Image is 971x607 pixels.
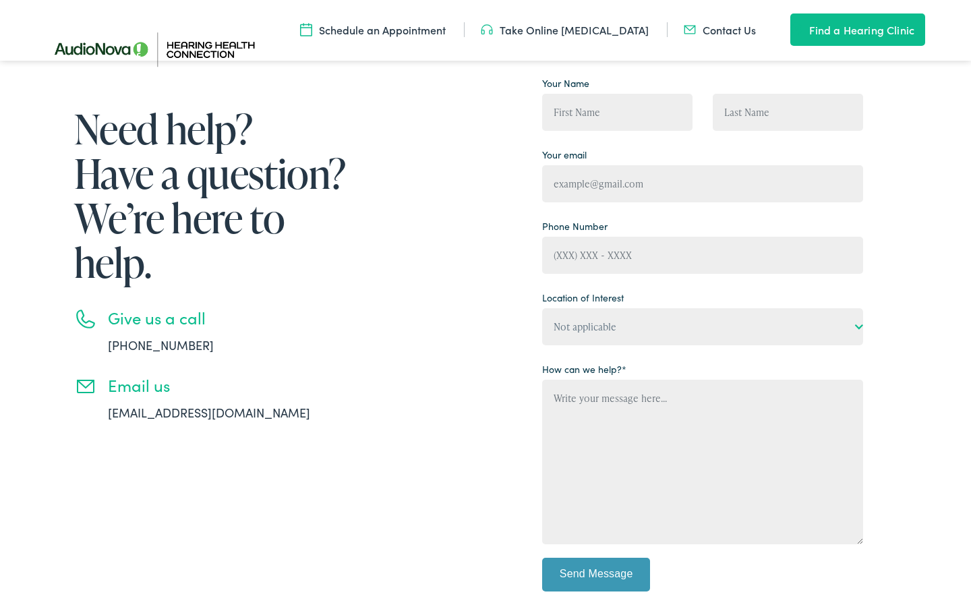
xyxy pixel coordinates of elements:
a: Take Online [MEDICAL_DATA] [481,22,649,37]
a: Contact Us [684,22,756,37]
input: Last Name [713,94,863,131]
input: Send Message [542,558,650,591]
img: utility icon [684,22,696,37]
label: Location of Interest [542,291,624,305]
h3: Give us a call [108,308,351,328]
a: [PHONE_NUMBER] [108,337,214,353]
input: (XXX) XXX - XXXX [542,237,863,274]
label: Phone Number [542,219,608,233]
a: [EMAIL_ADDRESS][DOMAIN_NAME] [108,404,310,421]
input: First Name [542,94,693,131]
a: Schedule an Appointment [300,22,446,37]
label: Your email [542,148,587,162]
label: How can we help? [542,362,626,376]
h3: Email us [108,376,351,395]
form: Contact form [542,73,863,602]
h1: Need help? Have a question? We’re here to help. [74,107,351,285]
img: utility icon [481,22,493,37]
img: utility icon [300,22,312,37]
input: example@gmail.com [542,165,863,202]
label: Your Name [542,76,589,90]
img: utility icon [790,22,802,38]
a: Find a Hearing Clinic [790,13,925,46]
